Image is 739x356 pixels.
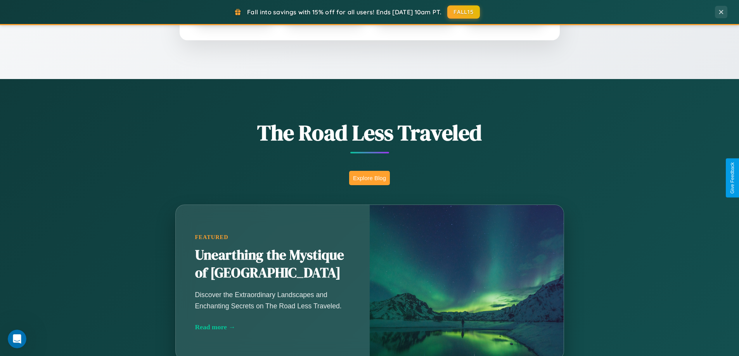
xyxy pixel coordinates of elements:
span: Fall into savings with 15% off for all users! Ends [DATE] 10am PT. [247,8,441,16]
div: Featured [195,234,350,241]
button: FALL15 [447,5,480,19]
p: Discover the Extraordinary Landscapes and Enchanting Secrets on The Road Less Traveled. [195,289,350,311]
iframe: Intercom live chat [8,330,26,348]
h1: The Road Less Traveled [137,118,602,148]
div: Read more → [195,323,350,331]
h2: Unearthing the Mystique of [GEOGRAPHIC_DATA] [195,246,350,282]
div: Give Feedback [730,162,735,194]
button: Explore Blog [349,171,390,185]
